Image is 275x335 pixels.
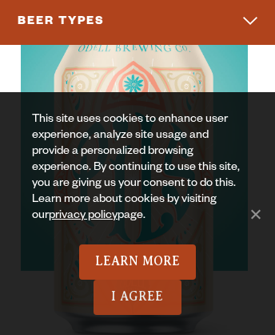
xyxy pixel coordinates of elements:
[94,280,181,315] a: I Agree
[32,112,243,244] div: This site uses cookies to enhance user experience, analyze site usage and provide a personalized ...
[49,210,118,223] a: privacy policy
[79,244,197,280] a: Learn More
[247,206,263,222] span: No
[18,16,105,29] span: Beer Types
[13,6,262,38] button: Beer Types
